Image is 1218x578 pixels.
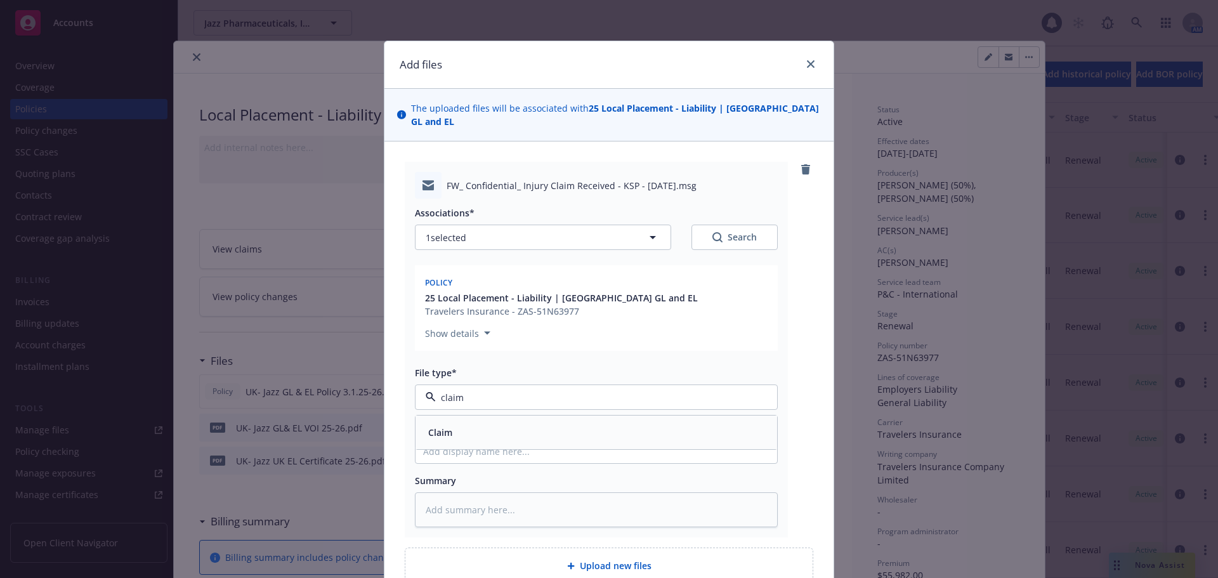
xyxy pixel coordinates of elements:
[428,426,452,439] button: Claim
[436,391,752,404] input: Filter by keyword
[415,475,456,487] span: Summary
[415,367,457,379] span: File type*
[416,439,777,463] input: Add display name here...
